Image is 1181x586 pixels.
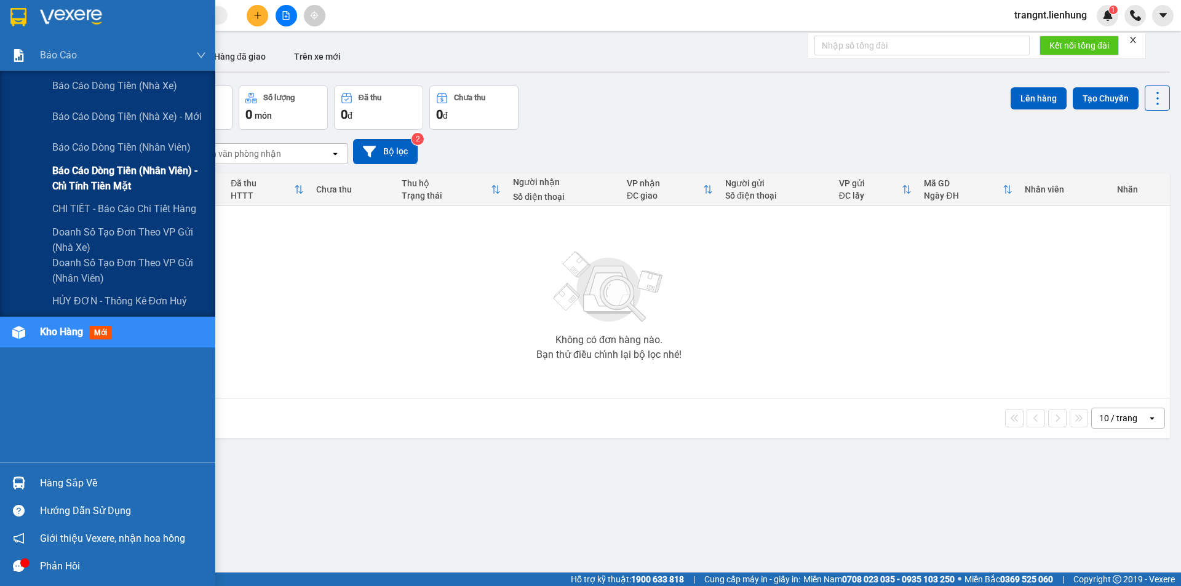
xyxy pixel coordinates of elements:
[454,93,485,102] div: Chưa thu
[196,50,206,60] span: down
[40,474,206,493] div: Hàng sắp về
[52,78,177,93] span: Báo cáo dòng tiền (nhà xe)
[52,255,206,286] span: Doanh số tạo đơn theo VP gửi (nhân viên)
[231,191,294,200] div: HTTT
[627,191,703,200] div: ĐC giao
[964,572,1053,586] span: Miền Bắc
[1147,413,1157,423] svg: open
[1158,10,1169,21] span: caret-down
[52,293,187,309] span: HỦY ĐƠN - Thống kê đơn huỷ
[294,52,341,61] span: Trên xe mới
[13,560,25,572] span: message
[1129,36,1137,44] span: close
[839,191,902,200] div: ĐC lấy
[571,572,684,586] span: Hỗ trợ kỹ thuật:
[412,133,424,145] sup: 2
[924,191,1003,200] div: Ngày ĐH
[513,177,614,187] div: Người nhận
[225,173,310,206] th: Toggle SortBy
[1130,10,1141,21] img: phone-icon
[1073,87,1139,109] button: Tạo Chuyến
[725,191,827,200] div: Số điện thoại
[402,178,491,188] div: Thu hộ
[10,8,26,26] img: logo-vxr
[353,139,418,164] button: Bộ lọc
[247,5,268,26] button: plus
[12,326,25,339] img: warehouse-icon
[12,49,25,62] img: solution-icon
[52,201,196,216] span: CHI TIẾT - Báo cáo chi tiết hàng
[40,326,83,338] span: Kho hàng
[833,173,918,206] th: Toggle SortBy
[245,107,252,122] span: 0
[621,173,719,206] th: Toggle SortBy
[429,85,519,130] button: Chưa thu0đ
[334,85,423,130] button: Đã thu0đ
[1040,36,1119,55] button: Kết nối tổng đài
[402,191,491,200] div: Trạng thái
[13,505,25,517] span: question-circle
[631,574,684,584] strong: 1900 633 818
[40,557,206,576] div: Phản hồi
[704,572,800,586] span: Cung cấp máy in - giấy in:
[814,36,1030,55] input: Nhập số tổng đài
[330,149,340,159] svg: open
[253,11,262,20] span: plus
[40,502,206,520] div: Hướng dẫn sử dụng
[359,93,381,102] div: Đã thu
[396,173,507,206] th: Toggle SortBy
[52,109,202,124] span: Báo cáo dòng tiền (nhà xe) - mới
[52,163,206,194] span: Báo cáo dòng tiền (nhân viên) - chỉ tính tiền mặt
[627,178,703,188] div: VP nhận
[803,572,955,586] span: Miền Nam
[924,178,1003,188] div: Mã GD
[1117,184,1164,194] div: Nhãn
[436,107,443,122] span: 0
[536,350,682,360] div: Bạn thử điều chỉnh lại bộ lọc nhé!
[341,107,348,122] span: 0
[89,326,112,339] span: mới
[918,173,1019,206] th: Toggle SortBy
[839,178,902,188] div: VP gửi
[443,111,448,121] span: đ
[1062,572,1064,586] span: |
[842,574,955,584] strong: 0708 023 035 - 0935 103 250
[547,244,670,330] img: svg+xml;base64,PHN2ZyBjbGFzcz0ibGlzdC1wbHVnX19zdmciIHhtbG5zPSJodHRwOi8vd3d3LnczLm9yZy8yMDAwL3N2Zy...
[12,477,25,489] img: warehouse-icon
[276,5,297,26] button: file-add
[52,224,206,255] span: Doanh số tạo đơn theo VP gửi (nhà xe)
[40,47,77,63] span: Báo cáo
[204,42,276,71] button: Hàng đã giao
[725,178,827,188] div: Người gửi
[513,192,614,202] div: Số điện thoại
[1111,6,1115,14] span: 1
[1152,5,1174,26] button: caret-down
[693,572,695,586] span: |
[1000,574,1053,584] strong: 0369 525 060
[1109,6,1118,14] sup: 1
[304,5,325,26] button: aim
[255,111,272,121] span: món
[239,85,328,130] button: Số lượng0món
[52,140,191,155] span: Báo cáo dòng tiền (nhân viên)
[555,335,662,345] div: Không có đơn hàng nào.
[40,531,185,546] span: Giới thiệu Vexere, nhận hoa hồng
[1113,575,1121,584] span: copyright
[263,93,295,102] div: Số lượng
[348,111,352,121] span: đ
[1049,39,1109,52] span: Kết nối tổng đài
[316,184,389,194] div: Chưa thu
[231,178,294,188] div: Đã thu
[1004,7,1097,23] span: trangnt.lienhung
[1099,412,1137,424] div: 10 / trang
[13,533,25,544] span: notification
[958,577,961,582] span: ⚪️
[282,11,290,20] span: file-add
[1025,184,1104,194] div: Nhân viên
[1102,10,1113,21] img: icon-new-feature
[310,11,319,20] span: aim
[1011,87,1067,109] button: Lên hàng
[196,148,281,160] div: Chọn văn phòng nhận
